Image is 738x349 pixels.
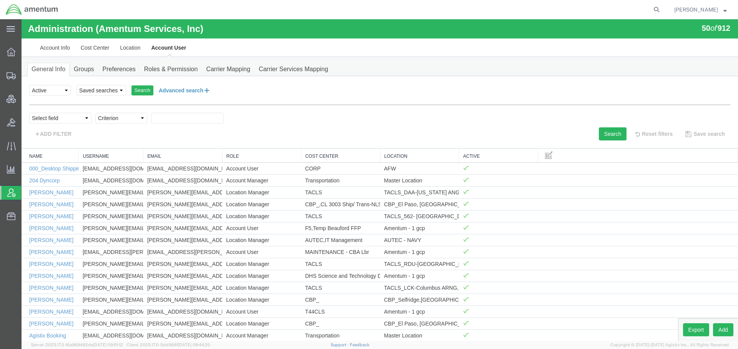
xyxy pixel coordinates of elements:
[57,262,122,274] td: [PERSON_NAME][EMAIL_ADDRESS][PERSON_NAME][DOMAIN_NAME]
[57,191,122,203] td: [PERSON_NAME][EMAIL_ADDRESS][PERSON_NAME][DOMAIN_NAME]
[359,286,437,298] td: Amentum - 1 gcp
[674,5,718,14] span: Jason Champagne
[8,313,45,319] a: Agistix Booking
[122,250,201,262] td: [PERSON_NAME][EMAIL_ADDRESS][PERSON_NAME][DOMAIN_NAME]
[122,286,201,298] td: [EMAIL_ADDRESS][DOMAIN_NAME]
[233,43,311,57] a: Carrier Services Mapping
[359,262,437,274] td: TACLS_LCK-Columbus ARNG, [GEOGRAPHIC_DATA]
[520,129,534,143] button: Manage table columns
[122,262,201,274] td: [PERSON_NAME][EMAIL_ADDRESS][PERSON_NAME][DOMAIN_NAME]
[8,158,38,164] a: 204 Dyncorp
[359,250,437,262] td: Amentum - 1 gcp
[201,274,279,286] td: Location Manager
[57,203,122,215] td: [PERSON_NAME][EMAIL_ADDRESS][PERSON_NAME][DOMAIN_NAME]
[691,304,712,317] button: Add
[57,250,122,262] td: [PERSON_NAME][EMAIL_ADDRESS][PERSON_NAME][DOMAIN_NAME]
[280,250,359,262] td: DHS Science and Technology Directorate
[363,134,434,140] a: Location
[122,203,201,215] td: [PERSON_NAME][EMAIL_ADDRESS][PERSON_NAME][DOMAIN_NAME]
[122,274,201,286] td: [PERSON_NAME][EMAIL_ADDRESS][PERSON_NAME][DOMAIN_NAME]
[201,250,279,262] td: Location Manager
[8,170,52,176] a: [PERSON_NAME]
[280,191,359,203] td: TACLS
[280,298,359,310] td: CBP_
[8,289,52,296] a: [PERSON_NAME]
[280,167,359,179] td: TACLS
[607,108,657,121] button: Reset filters
[31,342,123,347] span: Server: 2025.17.0-16a969492de
[280,143,359,155] td: CORP
[280,239,359,250] td: TACLS
[122,215,201,227] td: [PERSON_NAME][EMAIL_ADDRESS][PERSON_NAME][DOMAIN_NAME]
[93,19,125,38] a: Location
[122,179,201,191] td: [PERSON_NAME][EMAIL_ADDRESS][PERSON_NAME][DOMAIN_NAME]
[280,262,359,274] td: TACLS
[280,286,359,298] td: T44CLS
[8,206,52,212] a: [PERSON_NAME]
[61,134,118,140] a: Username
[359,203,437,215] td: Amentum - 1 gcp
[201,227,279,239] td: Account User
[201,129,279,144] th: Role
[359,215,437,227] td: AUTEC - NAVY
[201,167,279,179] td: Location Manager
[359,298,437,310] td: CBP_El Paso, [GEOGRAPHIC_DATA]
[201,310,279,322] td: Account Manager
[359,310,437,322] td: Master Location
[57,179,122,191] td: [PERSON_NAME][EMAIL_ADDRESS][PERSON_NAME][DOMAIN_NAME]
[359,227,437,239] td: Amentum - 1 gcp
[280,179,359,191] td: CBP_,CL 3003 Ship/ Trans-NLS
[280,155,359,167] td: Transportation
[280,203,359,215] td: F5,Temp Beauford FFP
[132,65,194,78] button: Advanced search
[122,239,201,250] td: [PERSON_NAME][EMAIL_ADDRESS][PERSON_NAME][DOMAIN_NAME]
[8,230,52,236] a: [PERSON_NAME]
[8,182,52,188] a: [PERSON_NAME]
[48,43,76,57] a: Groups
[201,191,279,203] td: Location Manager
[57,310,122,322] td: [EMAIL_ADDRESS][DOMAIN_NAME]
[284,134,354,140] a: Cost Center
[662,304,688,317] button: Export
[180,43,233,57] a: Carrier Mapping
[57,274,122,286] td: [PERSON_NAME][EMAIL_ADDRESS][PERSON_NAME][DOMAIN_NAME]
[124,19,170,38] a: Account User
[8,194,52,200] a: [PERSON_NAME]
[122,310,201,322] td: [EMAIL_ADDRESS][DOMAIN_NAME]
[610,342,729,348] span: Copyright © [DATE]-[DATE] Agistix Inc., All Rights Reserved
[8,108,55,121] button: ADD FILTER
[201,298,279,310] td: Location Manager
[8,301,52,307] a: [PERSON_NAME]
[201,203,279,215] td: Account User
[122,167,201,179] td: [PERSON_NAME][EMAIL_ADDRESS][PERSON_NAME][DOMAIN_NAME]
[359,274,437,286] td: CBP_Selfridge,[GEOGRAPHIC_DATA] Lakes_Region_NRO
[8,218,52,224] a: [PERSON_NAME]
[6,43,48,57] a: General Info
[126,134,196,140] a: Email
[57,167,122,179] td: [PERSON_NAME][EMAIL_ADDRESS][PERSON_NAME][DOMAIN_NAME]
[280,274,359,286] td: CBP_
[77,43,118,57] a: Preferences
[359,155,437,167] td: Master Location
[8,266,52,272] a: [PERSON_NAME]
[5,4,58,15] img: logo
[442,134,512,140] a: Active
[8,242,52,248] a: [PERSON_NAME]
[57,227,122,239] td: [EMAIL_ADDRESS][PERSON_NAME][DOMAIN_NAME]
[359,129,437,144] th: Location
[201,179,279,191] td: Location Manager
[118,43,181,57] a: Roles & Permission
[201,286,279,298] td: Account User
[8,134,53,140] a: Name
[280,227,359,239] td: MAINTENANCE - CBA Lbr
[57,239,122,250] td: [PERSON_NAME][EMAIL_ADDRESS][PERSON_NAME][DOMAIN_NAME]
[201,215,279,227] td: Location Manager
[359,167,437,179] td: TACLS_DAA-[US_STATE] ANG
[8,254,52,260] a: [PERSON_NAME]
[8,277,52,284] a: [PERSON_NAME]
[110,66,132,76] button: Search
[359,239,437,250] td: TACLS_RDU-[GEOGRAPHIC_DATA], [GEOGRAPHIC_DATA]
